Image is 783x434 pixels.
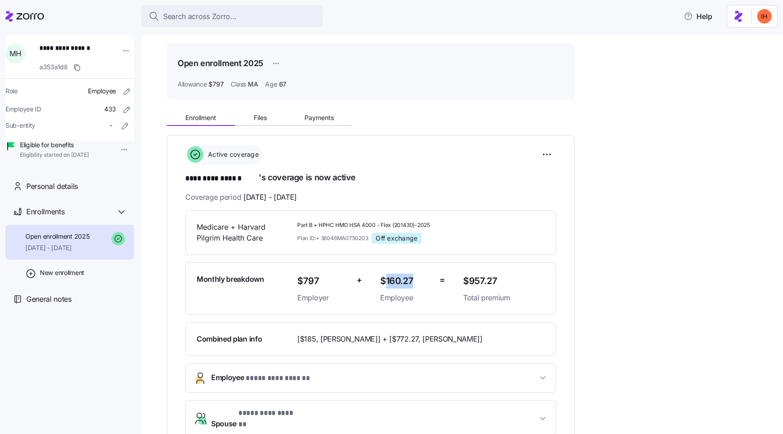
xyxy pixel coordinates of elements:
[20,140,89,149] span: Eligible for benefits
[40,268,84,277] span: New enrollment
[211,372,323,384] span: Employee
[110,121,112,130] span: -
[26,181,78,192] span: Personal details
[297,333,483,345] span: [$185, [PERSON_NAME]] + [$772.27, [PERSON_NAME]]
[231,80,246,89] span: Class
[297,274,349,289] span: $797
[297,234,368,242] span: Plan ID: + 36046MA0750203
[205,150,259,159] span: Active coverage
[463,292,545,304] span: Total premium
[26,206,64,217] span: Enrollments
[440,274,445,287] span: =
[185,192,297,203] span: Coverage period
[211,408,298,429] span: Spouse
[197,274,264,285] span: Monthly breakdown
[265,80,277,89] span: Age
[178,58,263,69] h1: Open enrollment 2025
[757,9,772,24] img: f3711480c2c985a33e19d88a07d4c111
[297,222,456,229] span: Part B + HPHC HMO HSA 4000 - Flex (201430)-2025
[25,232,89,241] span: Open enrollment 2025
[104,105,116,114] span: 433
[304,115,334,121] span: Payments
[141,5,323,27] button: Search across Zorro...
[5,105,41,114] span: Employee ID
[357,274,362,287] span: +
[39,63,68,72] span: a353a1d8
[20,151,89,159] span: Eligibility started on [DATE]
[10,50,21,57] span: M H
[380,292,432,304] span: Employee
[279,80,286,89] span: 67
[26,294,72,305] span: General notes
[163,11,237,22] span: Search across Zorro...
[197,333,262,345] span: Combined plan info
[243,192,297,203] span: [DATE] - [DATE]
[208,80,223,89] span: $797
[185,115,216,121] span: Enrollment
[463,274,545,289] span: $957.27
[185,172,556,184] h1: 's coverage is now active
[197,222,290,244] span: Medicare + Harvard Pilgrim Health Care
[25,243,89,252] span: [DATE] - [DATE]
[88,87,116,96] span: Employee
[684,11,712,22] span: Help
[297,292,349,304] span: Employer
[677,7,720,25] button: Help
[254,115,267,121] span: Files
[5,121,35,130] span: Sub-entity
[178,80,207,89] span: Allowance
[376,234,417,242] span: Off exchange
[5,87,18,96] span: Role
[380,274,432,289] span: $160.27
[248,80,258,89] span: MA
